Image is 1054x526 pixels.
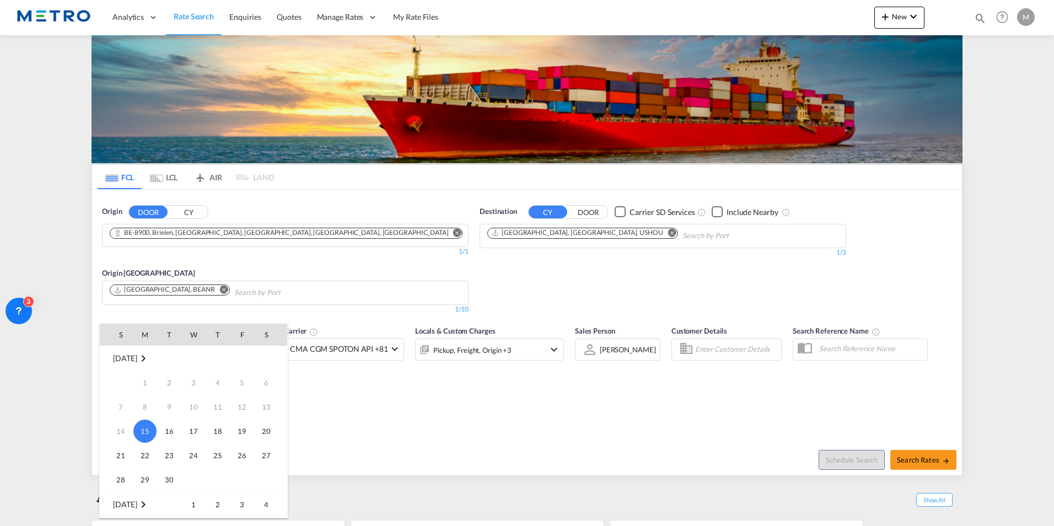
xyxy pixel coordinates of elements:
[206,419,230,443] td: Thursday September 18 2025
[255,444,277,466] span: 27
[100,492,287,517] tr: Week 1
[181,443,206,468] td: Wednesday September 24 2025
[230,324,254,346] th: F
[254,492,287,517] td: Saturday October 4 2025
[100,346,287,371] td: September 2025
[230,492,254,517] td: Friday October 3 2025
[255,420,277,442] span: 20
[182,420,205,442] span: 17
[100,443,133,468] td: Sunday September 21 2025
[206,371,230,395] td: Thursday September 4 2025
[207,493,229,516] span: 2
[100,324,133,346] th: S
[157,371,181,395] td: Tuesday September 2 2025
[181,395,206,419] td: Wednesday September 10 2025
[134,444,156,466] span: 22
[100,395,287,419] tr: Week 2
[133,420,157,443] span: 15
[133,443,157,468] td: Monday September 22 2025
[254,324,287,346] th: S
[254,395,287,419] td: Saturday September 13 2025
[133,468,157,492] td: Monday September 29 2025
[110,469,132,491] span: 28
[230,443,254,468] td: Friday September 26 2025
[255,493,277,516] span: 4
[206,324,230,346] th: T
[254,443,287,468] td: Saturday September 27 2025
[231,493,253,516] span: 3
[230,419,254,443] td: Friday September 19 2025
[110,444,132,466] span: 21
[100,443,287,468] tr: Week 4
[100,468,133,492] td: Sunday September 28 2025
[100,371,287,395] tr: Week 1
[206,395,230,419] td: Thursday September 11 2025
[113,353,137,363] span: [DATE]
[113,500,137,509] span: [DATE]
[181,419,206,443] td: Wednesday September 17 2025
[181,324,206,346] th: W
[206,443,230,468] td: Thursday September 25 2025
[181,492,206,517] td: Wednesday October 1 2025
[230,395,254,419] td: Friday September 12 2025
[133,395,157,419] td: Monday September 8 2025
[158,444,180,466] span: 23
[158,469,180,491] span: 30
[181,371,206,395] td: Wednesday September 3 2025
[157,324,181,346] th: T
[231,420,253,442] span: 19
[157,419,181,443] td: Tuesday September 16 2025
[100,419,133,443] td: Sunday September 14 2025
[254,419,287,443] td: Saturday September 20 2025
[254,371,287,395] td: Saturday September 6 2025
[100,492,181,517] td: October 2025
[231,444,253,466] span: 26
[157,443,181,468] td: Tuesday September 23 2025
[100,419,287,443] tr: Week 3
[133,419,157,443] td: Monday September 15 2025
[157,395,181,419] td: Tuesday September 9 2025
[133,324,157,346] th: M
[100,395,133,419] td: Sunday September 7 2025
[133,371,157,395] td: Monday September 1 2025
[100,324,287,518] md-calendar: Calendar
[100,346,287,371] tr: Week undefined
[182,444,205,466] span: 24
[157,468,181,492] td: Tuesday September 30 2025
[158,420,180,442] span: 16
[207,444,229,466] span: 25
[134,469,156,491] span: 29
[206,492,230,517] td: Thursday October 2 2025
[207,420,229,442] span: 18
[230,371,254,395] td: Friday September 5 2025
[182,493,205,516] span: 1
[100,468,287,492] tr: Week 5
